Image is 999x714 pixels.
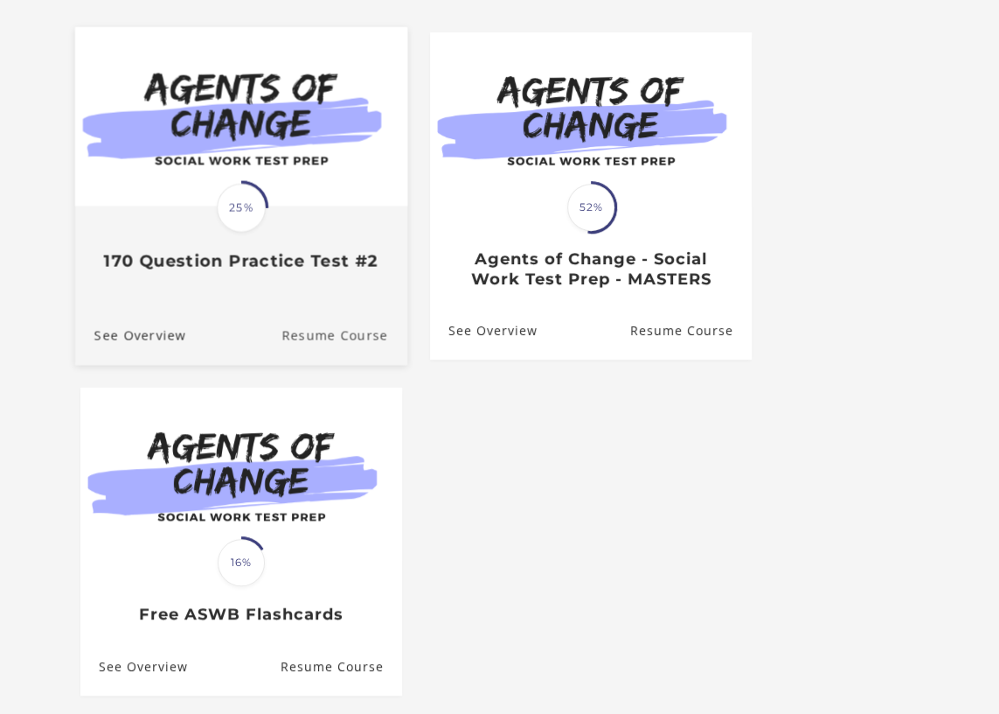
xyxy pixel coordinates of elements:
[74,306,185,365] a: 170 Question Practice Test #2: See Overview
[629,303,751,360] a: Agents of Change - Social Work Test Prep - MASTERS: Resume Course
[80,639,188,696] a: Free ASWB Flashcards: See Overview
[217,184,266,233] span: 25%
[218,539,265,586] span: 16%
[448,249,732,289] h3: Agents of Change - Social Work Test Prep - MASTERS
[567,184,614,231] span: 52%
[430,303,538,360] a: Agents of Change - Social Work Test Prep - MASTERS: See Overview
[94,251,387,271] h3: 170 Question Practice Test #2
[281,306,407,365] a: 170 Question Practice Test #2: Resume Course
[280,639,401,696] a: Free ASWB Flashcards: Resume Course
[99,605,383,625] h3: Free ASWB Flashcards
